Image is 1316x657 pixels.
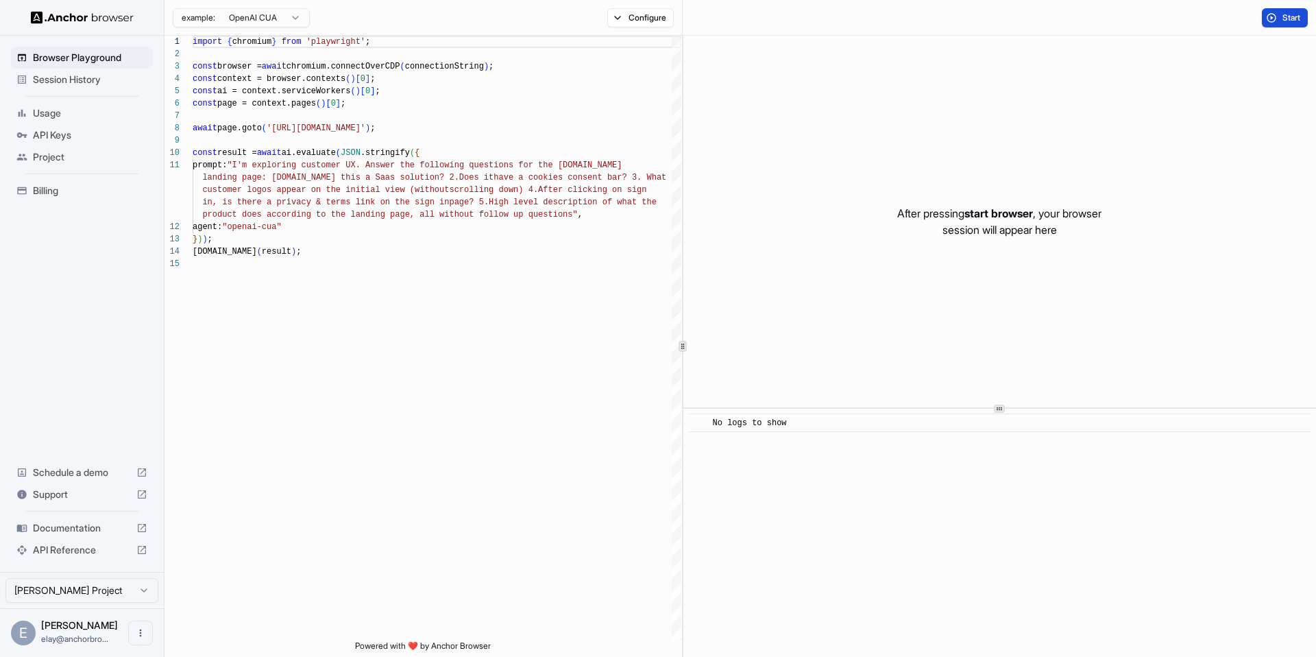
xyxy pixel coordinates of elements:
div: 7 [164,110,180,122]
span: } [193,235,197,244]
div: Session History [11,69,153,91]
div: 4 [164,73,180,85]
span: ; [296,247,301,256]
span: example: [182,12,215,23]
span: Session History [33,73,147,86]
span: chromium.connectOverCDP [287,62,400,71]
span: Browser Playground [33,51,147,64]
span: JSON [341,148,361,158]
span: ] [365,74,370,84]
span: chromium [232,37,272,47]
span: customer logos appear on the initial view (without [202,185,449,195]
span: in, is there a privacy & terms link on the sign in [202,198,449,207]
div: 13 [164,233,180,246]
span: } [271,37,276,47]
div: Documentation [11,517,153,539]
span: Billing [33,184,147,198]
span: const [193,86,217,96]
span: [DOMAIN_NAME] [193,247,257,256]
span: 0 [365,86,370,96]
span: ) [350,74,355,84]
span: ) [202,235,207,244]
span: ( [262,123,267,133]
span: ; [341,99,345,108]
div: 5 [164,85,180,97]
span: ( [257,247,262,256]
span: ai.evaluate [282,148,336,158]
span: ; [365,37,370,47]
span: await [257,148,282,158]
div: 9 [164,134,180,147]
span: , [578,210,583,219]
span: const [193,99,217,108]
span: product does according to the landing page, all wi [202,210,449,219]
span: import [193,37,222,47]
span: ; [370,123,375,133]
div: Browser Playground [11,47,153,69]
span: Elay Gelbart [41,619,118,631]
span: connectionString [405,62,484,71]
span: scrolling down) 4.After clicking on sign [449,185,646,195]
span: ; [375,86,380,96]
span: ai = context.serviceWorkers [217,86,350,96]
span: await [262,62,287,71]
span: page = context.pages [217,99,316,108]
span: API Keys [33,128,147,142]
span: Usage [33,106,147,120]
div: Support [11,483,153,505]
div: 11 [164,159,180,171]
div: API Keys [11,124,153,146]
div: 15 [164,258,180,270]
span: page.goto [217,123,262,133]
span: 0 [361,74,365,84]
span: Project [33,150,147,164]
div: API Reference [11,539,153,561]
span: 0 [331,99,336,108]
span: ( [345,74,350,84]
span: ( [336,148,341,158]
span: Documentation [33,521,131,535]
button: Open menu [128,621,153,645]
span: { [227,37,232,47]
div: Schedule a demo [11,462,153,483]
span: ) [197,235,202,244]
span: Schedule a demo [33,466,131,479]
div: 8 [164,122,180,134]
span: ( [400,62,404,71]
span: browser = [217,62,262,71]
span: const [193,74,217,84]
span: await [193,123,217,133]
span: "openai-cua" [222,222,281,232]
span: ] [336,99,341,108]
span: uestions for the [DOMAIN_NAME] [474,160,622,170]
span: ( [316,99,321,108]
span: Start [1282,12,1302,23]
span: result = [217,148,257,158]
span: from [282,37,302,47]
span: ] [370,86,375,96]
button: Configure [607,8,674,27]
span: No logs to show [713,418,787,428]
span: thout follow up questions" [449,210,577,219]
span: prompt: [193,160,227,170]
span: ; [370,74,375,84]
span: ) [365,123,370,133]
span: '[URL][DOMAIN_NAME]' [267,123,365,133]
div: Project [11,146,153,168]
img: Anchor Logo [31,11,134,24]
div: 1 [164,36,180,48]
span: elay@anchorbrowser.io [41,634,108,644]
span: have a cookies consent bar? 3. What [493,173,666,182]
span: ) [321,99,326,108]
span: ) [356,86,361,96]
span: .stringify [361,148,410,158]
span: Powered with ❤️ by Anchor Browser [355,641,491,657]
span: [ [356,74,361,84]
div: 14 [164,246,180,258]
span: ; [208,235,212,244]
p: After pressing , your browser session will appear here [897,205,1101,238]
div: 3 [164,60,180,73]
span: ( [350,86,355,96]
div: 12 [164,221,180,233]
span: ) [484,62,489,71]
